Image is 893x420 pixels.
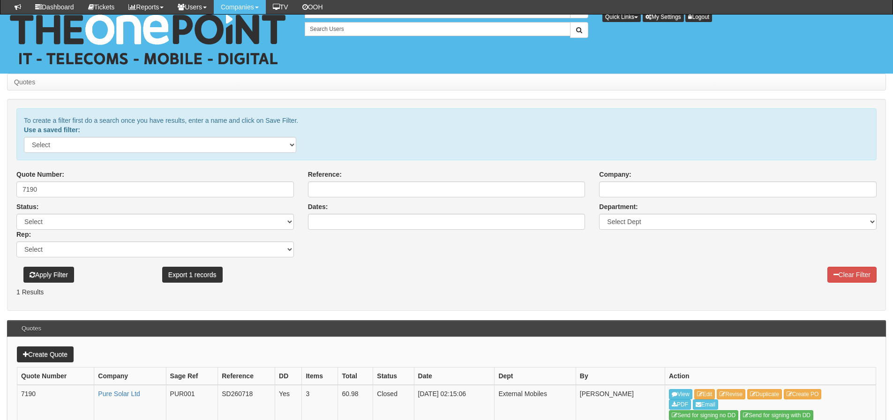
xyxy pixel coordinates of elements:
[166,367,218,385] th: Sage Ref
[693,399,718,410] a: Email
[599,170,631,179] label: Company:
[308,202,328,211] label: Dates:
[16,287,877,297] p: 1 Results
[162,267,223,283] a: Export 1 records
[23,267,74,283] button: Apply Filter
[275,367,302,385] th: DD
[373,367,414,385] th: Status
[14,77,35,87] li: Quotes
[694,389,715,399] a: Edit
[669,389,692,399] a: View
[17,367,94,385] th: Quote Number
[302,367,338,385] th: Items
[717,389,745,399] a: Revise
[665,367,876,385] th: Action
[305,22,570,36] input: Search Users
[602,12,641,22] button: Quick Links
[98,390,140,397] a: Pure Solar Ltd
[16,170,64,179] label: Quote Number:
[24,116,869,125] p: To create a filter first do a search once you have results, enter a name and click on Save Filter.
[576,367,665,385] th: By
[669,399,691,410] a: PDF
[24,125,80,135] label: Use a saved filter:
[338,367,373,385] th: Total
[17,346,74,362] a: Create Quote
[17,321,46,337] h3: Quotes
[16,202,38,211] label: Status:
[643,12,684,22] a: My Settings
[784,389,822,399] a: Create PO
[308,170,342,179] label: Reference:
[94,367,166,385] th: Company
[599,202,638,211] label: Department:
[685,12,712,22] a: Logout
[827,267,877,283] a: Clear Filter
[495,367,576,385] th: Dept
[16,230,31,239] label: Rep:
[414,367,495,385] th: Date
[218,367,275,385] th: Reference
[747,389,782,399] a: Duplicate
